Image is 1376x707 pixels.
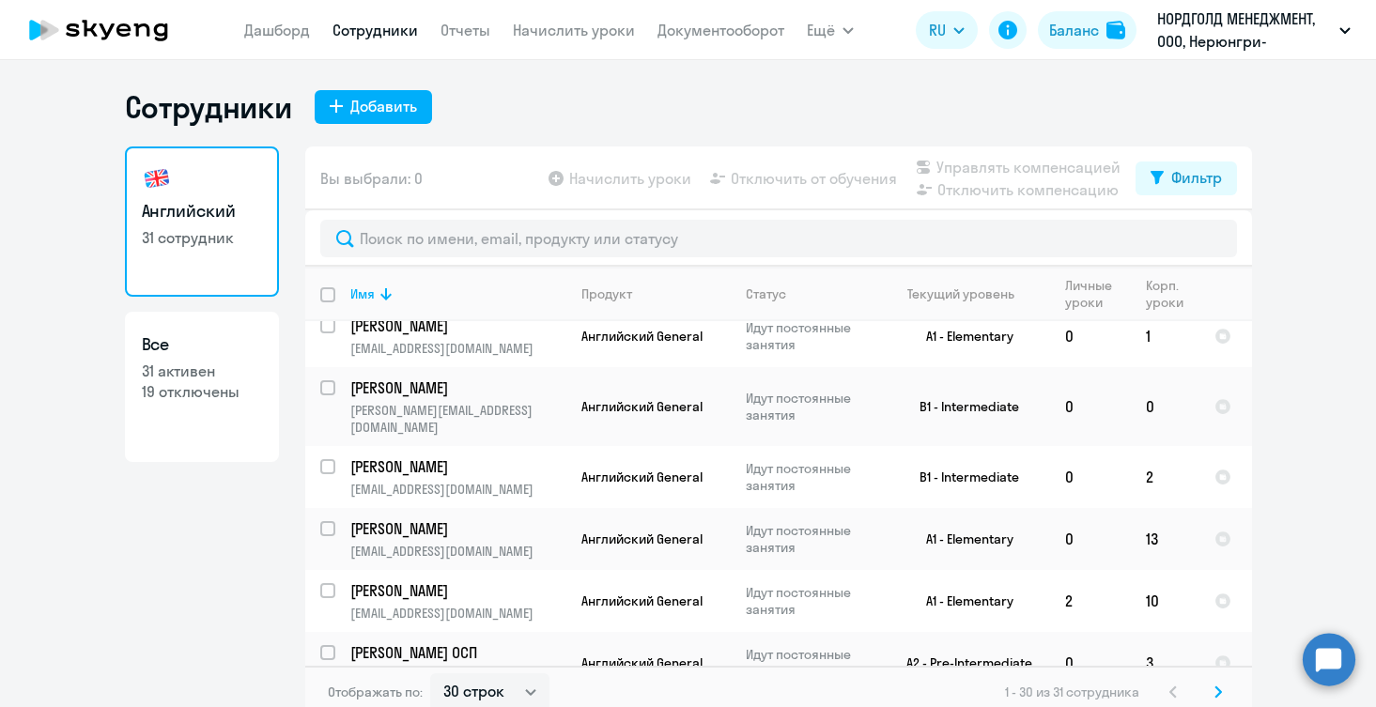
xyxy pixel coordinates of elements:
td: 0 [1050,367,1131,446]
a: Английский31 сотрудник [125,146,279,297]
a: [PERSON_NAME] [350,315,565,336]
a: [PERSON_NAME] [350,456,565,477]
input: Поиск по имени, email, продукту или статусу [320,220,1237,257]
span: Английский General [581,530,703,547]
td: 2 [1050,570,1131,632]
button: НОРДГОЛД МЕНЕДЖМЕНТ, ООО, Нерюнгри-Металлик NEW постоплата [1148,8,1360,53]
p: 19 отключены [142,381,262,402]
button: RU [916,11,978,49]
div: Статус [746,285,786,302]
td: 0 [1131,367,1199,446]
p: Идут постоянные занятия [746,390,874,423]
p: Идут постоянные занятия [746,646,874,680]
button: Добавить [315,90,432,124]
div: Имя [350,285,565,302]
p: Идут постоянные занятия [746,460,874,494]
p: [PERSON_NAME] ОСП [350,642,563,663]
img: english [142,163,172,193]
p: [EMAIL_ADDRESS][DOMAIN_NAME] [350,340,565,357]
h1: Сотрудники [125,88,292,126]
a: Дашборд [244,21,310,39]
td: A2 - Pre-Intermediate [875,632,1050,694]
td: 10 [1131,570,1199,632]
a: Сотрудники [332,21,418,39]
a: [PERSON_NAME] ОСП [350,642,565,663]
p: [PERSON_NAME] [350,580,563,601]
td: 0 [1050,632,1131,694]
div: Текущий уровень [907,285,1014,302]
td: A1 - Elementary [875,570,1050,632]
img: balance [1106,21,1125,39]
a: [PERSON_NAME] [350,377,565,398]
div: Фильтр [1171,166,1222,189]
td: A1 - Elementary [875,508,1050,570]
div: Добавить [350,95,417,117]
td: 3 [1131,632,1199,694]
td: 1 [1131,305,1199,367]
p: Идут постоянные занятия [746,584,874,618]
td: 0 [1050,305,1131,367]
td: A1 - Elementary [875,305,1050,367]
button: Балансbalance [1038,11,1136,49]
span: Английский General [581,398,703,415]
button: Ещё [807,11,854,49]
div: Корп. уроки [1146,277,1198,311]
p: [PERSON_NAME] [350,518,563,539]
h3: Все [142,332,262,357]
td: 0 [1050,508,1131,570]
p: 31 сотрудник [142,227,262,248]
span: Английский General [581,469,703,485]
a: Документооборот [657,21,784,39]
h3: Английский [142,199,262,223]
p: НОРДГОЛД МЕНЕДЖМЕНТ, ООО, Нерюнгри-Металлик NEW постоплата [1157,8,1332,53]
span: RU [929,19,946,41]
p: [PERSON_NAME] [350,377,563,398]
span: Отображать по: [328,684,423,700]
span: Английский General [581,328,703,345]
div: Баланс [1049,19,1099,41]
div: Продукт [581,285,632,302]
a: [PERSON_NAME] [350,580,565,601]
p: [PERSON_NAME][EMAIL_ADDRESS][DOMAIN_NAME] [350,402,565,436]
p: [EMAIL_ADDRESS][DOMAIN_NAME] [350,543,565,560]
a: Все31 активен19 отключены [125,312,279,462]
td: B1 - Intermediate [875,367,1050,446]
div: Личные уроки [1065,277,1130,311]
p: Идут постоянные занятия [746,522,874,556]
td: 2 [1131,446,1199,508]
span: Ещё [807,19,835,41]
span: Английский General [581,654,703,671]
p: 31 активен [142,361,262,381]
a: [PERSON_NAME] [350,518,565,539]
td: 13 [1131,508,1199,570]
p: [EMAIL_ADDRESS][DOMAIN_NAME] [350,481,565,498]
span: Английский General [581,592,703,609]
a: Начислить уроки [513,21,635,39]
div: Имя [350,285,375,302]
td: B1 - Intermediate [875,446,1050,508]
span: Вы выбрали: 0 [320,167,423,190]
div: Текущий уровень [890,285,1049,302]
td: 0 [1050,446,1131,508]
p: Идут постоянные занятия [746,319,874,353]
p: [PERSON_NAME] [350,315,563,336]
p: [PERSON_NAME] [350,456,563,477]
a: Отчеты [441,21,490,39]
p: [EMAIL_ADDRESS][DOMAIN_NAME] [350,605,565,622]
span: 1 - 30 из 31 сотрудника [1005,684,1139,700]
button: Фильтр [1136,161,1237,195]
